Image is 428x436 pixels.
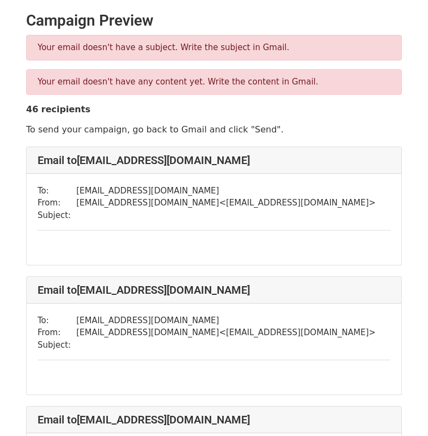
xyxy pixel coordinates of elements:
td: [EMAIL_ADDRESS][DOMAIN_NAME] < [EMAIL_ADDRESS][DOMAIN_NAME] > [76,326,376,339]
p: To send your campaign, go back to Gmail and click "Send". [26,124,402,135]
p: Your email doesn't have any content yet. Write the content in Gmail. [38,76,390,88]
h4: Email to [EMAIL_ADDRESS][DOMAIN_NAME] [38,154,390,167]
strong: 46 recipients [26,104,90,114]
td: To: [38,314,76,327]
p: Your email doesn't have a subject. Write the subject in Gmail. [38,42,390,53]
td: To: [38,185,76,197]
td: [EMAIL_ADDRESS][DOMAIN_NAME] [76,314,376,327]
td: [EMAIL_ADDRESS][DOMAIN_NAME] [76,185,376,197]
h2: Campaign Preview [26,11,402,30]
h4: Email to [EMAIL_ADDRESS][DOMAIN_NAME] [38,413,390,426]
td: Subject: [38,339,76,352]
td: [EMAIL_ADDRESS][DOMAIN_NAME] < [EMAIL_ADDRESS][DOMAIN_NAME] > [76,197,376,209]
td: Subject: [38,209,76,222]
td: From: [38,326,76,339]
h4: Email to [EMAIL_ADDRESS][DOMAIN_NAME] [38,283,390,296]
td: From: [38,197,76,209]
